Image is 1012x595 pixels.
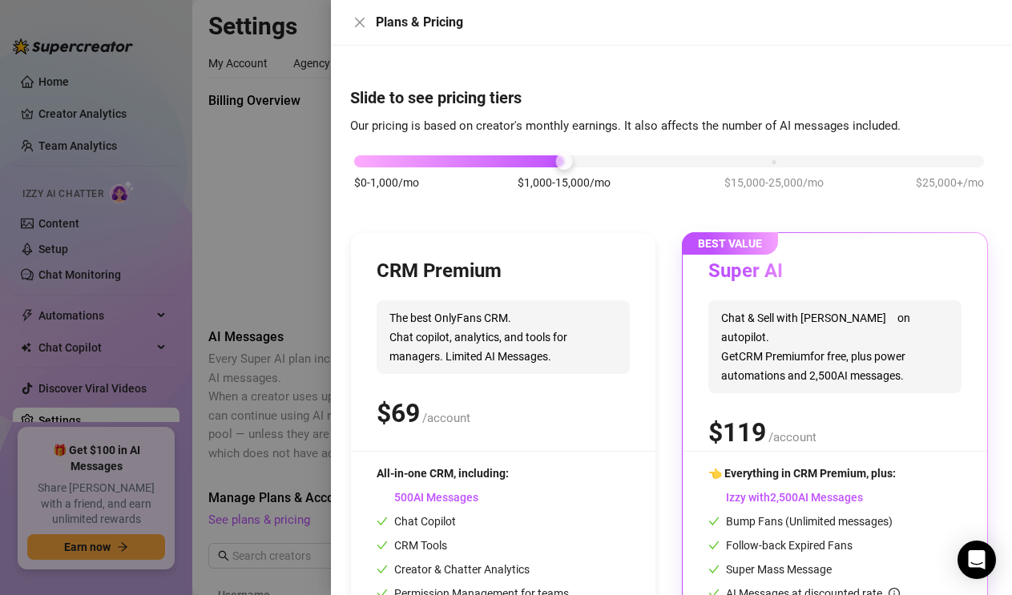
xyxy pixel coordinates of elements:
[422,411,470,425] span: /account
[353,16,366,29] span: close
[708,467,896,480] span: 👈 Everything in CRM Premium, plus:
[350,13,369,32] button: Close
[708,540,720,551] span: check
[708,259,807,284] h3: Super AI
[708,515,893,528] span: Bump Fans (Unlimited messages)
[377,563,530,576] span: Creator & Chatter Analytics
[377,467,509,480] span: All-in-one CRM, including:
[350,86,993,109] h4: Slide to see pricing tiers
[377,516,388,527] span: check
[354,174,419,191] span: $0-1,000/mo
[768,430,816,444] span: /account
[377,300,630,374] span: The best OnlyFans CRM. Chat copilot, analytics, and tools for managers. Limited AI Messages.
[377,491,478,504] span: AI Messages
[708,491,863,504] span: Izzy with AI Messages
[708,539,853,552] span: Follow-back Expired Fans
[377,259,502,284] h3: CRM Premium
[708,564,720,575] span: check
[708,563,832,576] span: Super Mass Message
[682,232,778,255] span: BEST VALUE
[724,174,824,191] span: $15,000-25,000/mo
[377,540,388,551] span: check
[708,516,720,527] span: check
[377,564,388,575] span: check
[377,539,447,552] span: CRM Tools
[350,119,901,133] span: Our pricing is based on creator's monthly earnings. It also affects the number of AI messages inc...
[958,541,996,579] div: Open Intercom Messenger
[708,417,766,448] span: $
[916,174,984,191] span: $25,000+/mo
[376,13,993,32] div: Plans & Pricing
[377,515,456,528] span: Chat Copilot
[708,300,962,393] span: Chat & Sell with [PERSON_NAME] on autopilot. Get CRM Premium for free, plus power automations and...
[377,398,420,428] span: $
[518,174,611,191] span: $1,000-15,000/mo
